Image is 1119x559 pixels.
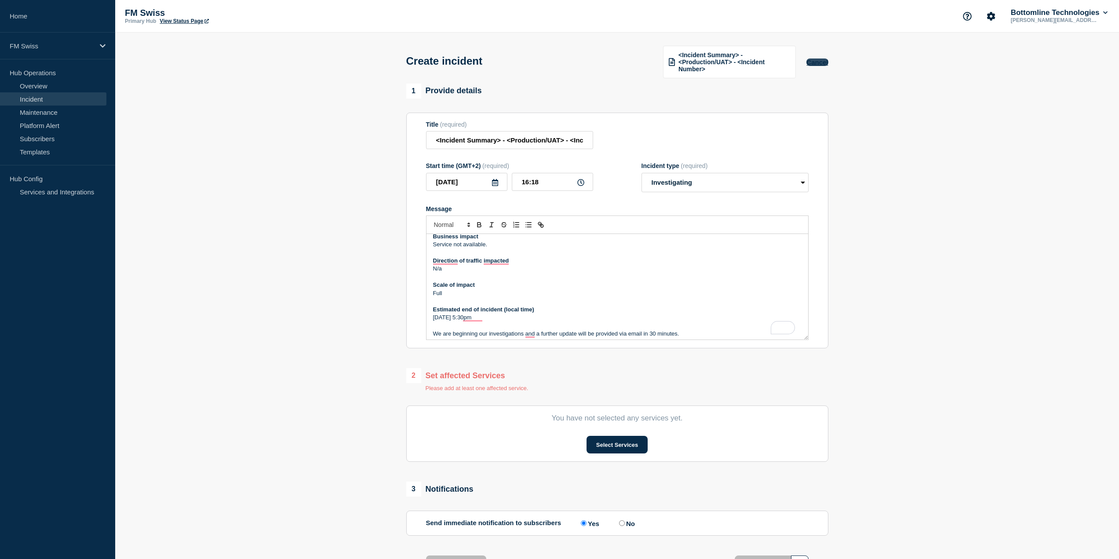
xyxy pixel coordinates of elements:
[669,58,675,66] img: template icon
[482,162,509,169] span: (required)
[406,368,529,383] div: Set affected Services
[535,219,547,230] button: Toggle link
[806,58,828,66] button: Cancel
[512,173,593,191] input: HH:MM
[426,519,561,527] p: Send immediate notification to subscribers
[619,520,625,526] input: No
[522,219,535,230] button: Toggle bulleted list
[617,519,635,527] label: No
[160,18,208,24] a: View Status Page
[433,330,802,338] p: We are beginning our investigations and a further update will be provided via email in 30 minutes.
[426,173,507,191] input: YYYY-MM-DD
[498,219,510,230] button: Toggle strikethrough text
[430,219,473,230] span: Font size
[426,385,529,391] p: Please add at least one affected service.
[1009,17,1101,23] p: [PERSON_NAME][EMAIL_ADDRESS][DOMAIN_NAME]
[433,281,475,288] strong: Scale of impact
[433,289,802,297] p: Full
[581,520,587,526] input: Yes
[406,482,474,497] div: Notifications
[642,162,809,169] div: Incident type
[426,162,593,169] div: Start time (GMT+2)
[440,121,467,128] span: (required)
[579,519,599,527] label: Yes
[642,173,809,192] select: Incident type
[433,233,478,240] strong: Business impact
[406,368,421,383] span: 2
[510,219,522,230] button: Toggle ordered list
[426,414,809,423] p: You have not selected any services yet.
[10,42,94,50] p: FM Swiss
[426,519,809,527] div: Send immediate notification to subscribers
[406,55,482,67] h1: Create incident
[433,257,509,264] strong: Direction of traffic impacted
[426,205,809,212] div: Message
[958,7,977,26] button: Support
[1009,8,1109,17] button: Bottomline Technologies
[433,241,802,248] p: Service not available.
[681,162,708,169] span: (required)
[406,84,421,99] span: 1
[473,219,485,230] button: Toggle bold text
[426,121,593,128] div: Title
[125,8,301,18] p: FM Swiss
[433,306,534,313] strong: Estimated end of incident (local time)
[426,131,593,149] input: Title
[406,84,482,99] div: Provide details
[406,482,421,497] span: 3
[433,265,802,273] p: N/a
[485,219,498,230] button: Toggle italic text
[982,7,1000,26] button: Account settings
[678,51,790,73] span: <Incident Summary> - <Production/UAT> - <Incident Number>
[587,436,648,453] button: Select Services
[426,234,808,340] div: To enrich screen reader interactions, please activate Accessibility in Grammarly extension settings
[125,18,156,24] p: Primary Hub
[433,314,802,322] p: [DATE] 5:30pm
